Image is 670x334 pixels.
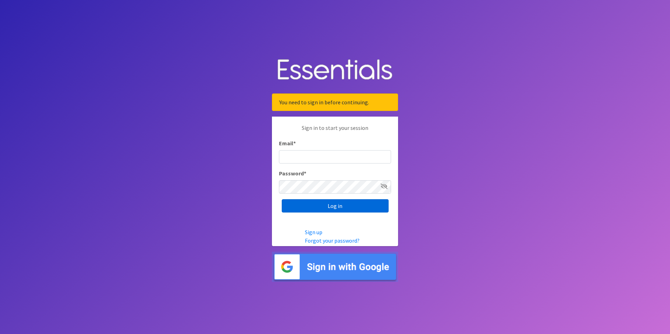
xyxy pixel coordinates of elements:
div: You need to sign in before continuing. [272,93,398,111]
p: Sign in to start your session [279,124,391,139]
a: Sign up [305,229,322,236]
label: Email [279,139,296,147]
label: Password [279,169,306,178]
abbr: required [293,140,296,147]
img: Human Essentials [272,52,398,88]
a: Forgot your password? [305,237,360,244]
img: Sign in with Google [272,252,398,282]
abbr: required [304,170,306,177]
input: Log in [282,199,389,213]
